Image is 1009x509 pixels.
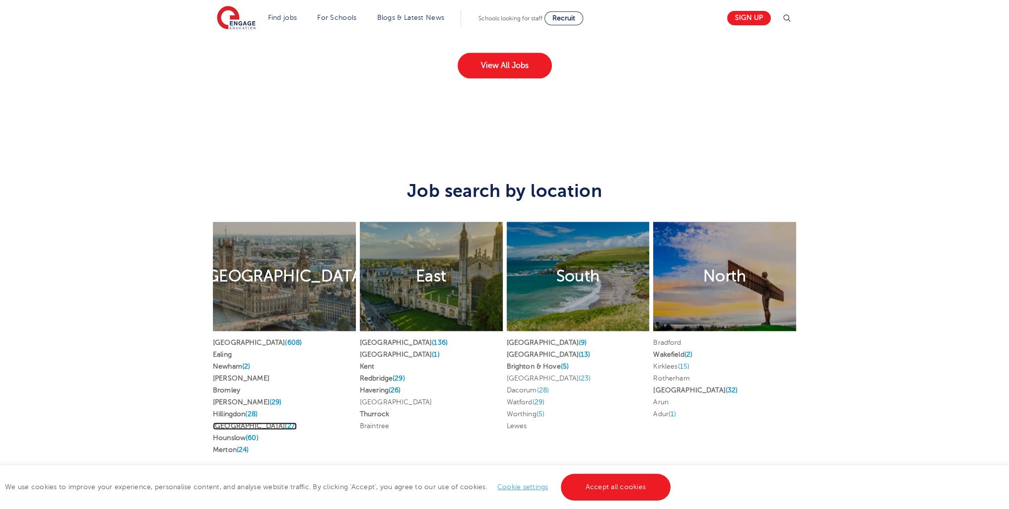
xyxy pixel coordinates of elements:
[579,339,587,346] span: (9)
[677,363,689,370] span: (15)
[507,339,587,346] a: [GEOGRAPHIC_DATA](9)
[478,15,542,22] span: Schools looking for staff
[213,375,269,382] a: [PERSON_NAME]
[507,420,650,432] li: Lewes
[268,14,297,21] a: Find jobs
[561,363,569,370] span: (5)
[507,351,591,358] a: [GEOGRAPHIC_DATA](13)
[507,396,650,408] li: Watford
[217,6,256,31] img: Engage Education
[213,446,249,453] a: Merton(24)
[544,11,583,25] a: Recruit
[360,410,389,418] a: Thurrock
[507,384,650,396] li: Dacorum
[360,351,440,358] a: [GEOGRAPHIC_DATA](1)
[458,53,552,78] a: View All Jobs
[653,351,692,358] a: Wakefield(2)
[726,386,738,394] span: (32)
[497,483,548,491] a: Cookie settings
[561,474,671,501] a: Accept all cookies
[242,363,250,370] span: (2)
[653,337,796,349] li: Bradford
[552,14,575,22] span: Recruit
[211,161,798,201] h3: Job search by location
[377,14,445,21] a: Blogs & Latest News
[537,410,544,418] span: (5)
[579,351,591,358] span: (13)
[653,396,796,408] li: Arun
[213,339,302,346] a: [GEOGRAPHIC_DATA](608)
[237,446,249,453] span: (24)
[213,386,240,394] a: Bromley
[684,351,692,358] span: (2)
[213,422,297,430] a: [GEOGRAPHIC_DATA](27)
[285,422,297,430] span: (27)
[653,373,796,384] li: Rotherham
[669,410,676,418] span: (1)
[727,11,771,25] a: Sign up
[653,361,796,373] li: Kirklees
[507,373,650,384] li: [GEOGRAPHIC_DATA]
[360,375,405,382] a: Redbridge(29)
[703,266,746,287] h2: North
[360,363,375,370] a: Kent
[416,266,446,287] h2: East
[317,14,356,21] a: For Schools
[360,396,503,408] li: [GEOGRAPHIC_DATA]
[202,266,366,287] h2: [GEOGRAPHIC_DATA]
[653,386,738,394] a: [GEOGRAPHIC_DATA](32)
[5,483,673,491] span: We use cookies to improve your experience, personalise content, and analyse website traffic. By c...
[507,408,650,420] li: Worthing
[213,351,232,358] a: Ealing
[213,363,250,370] a: Newham(2)
[537,386,549,394] span: (28)
[213,398,281,406] a: [PERSON_NAME](29)
[285,339,302,346] span: (608)
[556,266,600,287] h2: South
[269,398,282,406] span: (29)
[213,410,258,418] a: Hillingdon(28)
[246,434,259,442] span: (60)
[432,339,448,346] span: (136)
[245,410,258,418] span: (28)
[579,375,591,382] span: (23)
[360,420,503,432] li: Braintree
[213,434,259,442] a: Hounslow(60)
[653,408,796,420] li: Adur
[432,351,439,358] span: (1)
[507,363,569,370] a: Brighton & Hove(5)
[393,375,405,382] span: (29)
[533,398,545,406] span: (29)
[360,339,448,346] a: [GEOGRAPHIC_DATA](136)
[360,386,401,394] a: Havering(26)
[389,386,401,394] span: (26)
